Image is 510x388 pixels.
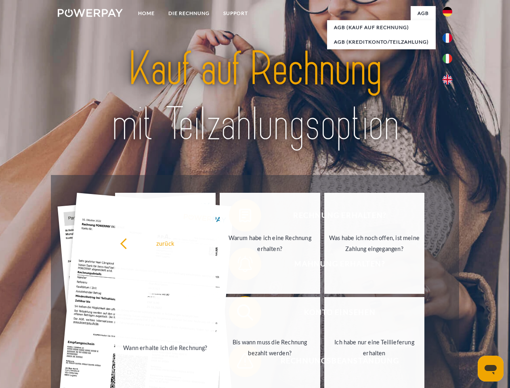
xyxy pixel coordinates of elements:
div: Wann erhalte ich die Rechnung? [120,342,211,353]
img: logo-powerpay-white.svg [58,9,123,17]
a: SUPPORT [216,6,255,21]
img: de [443,7,452,17]
div: Was habe ich noch offen, ist meine Zahlung eingegangen? [329,232,420,254]
img: fr [443,33,452,43]
a: AGB (Kreditkonto/Teilzahlung) [327,35,436,49]
a: DIE RECHNUNG [162,6,216,21]
img: it [443,54,452,63]
div: Warum habe ich eine Rechnung erhalten? [225,232,315,254]
a: agb [411,6,436,21]
div: Ich habe nur eine Teillieferung erhalten [329,337,420,358]
a: Home [131,6,162,21]
div: Bis wann muss die Rechnung bezahlt werden? [225,337,315,358]
a: Was habe ich noch offen, ist meine Zahlung eingegangen? [324,193,425,294]
img: en [443,75,452,84]
iframe: Schaltfläche zum Öffnen des Messaging-Fensters [478,356,504,382]
a: AGB (Kauf auf Rechnung) [327,20,436,35]
div: zurück [120,238,211,249]
img: title-powerpay_de.svg [77,39,433,155]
